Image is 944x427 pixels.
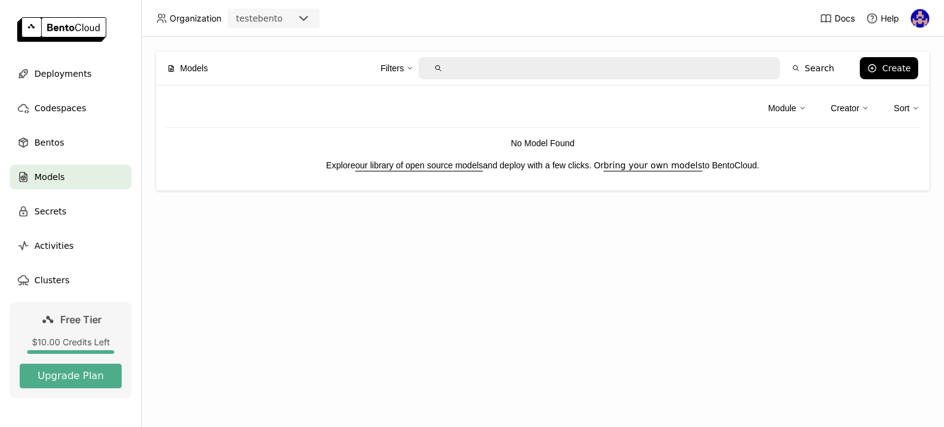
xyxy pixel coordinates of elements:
div: Creator [831,95,870,121]
span: Help [881,13,899,24]
span: Activities [34,238,74,253]
div: Filters [380,61,404,75]
a: Clusters [10,268,132,292]
a: bring your own models [604,160,702,170]
button: Upgrade Plan [20,364,122,388]
span: Models [180,61,208,75]
a: Secrets [10,199,132,224]
a: Free Tier$10.00 Credits LeftUpgrade Plan [10,302,132,398]
div: Create [882,63,911,73]
span: Deployments [34,66,92,81]
a: Codespaces [10,96,132,120]
div: Filters [380,55,414,81]
a: Docs [820,12,855,25]
a: Models [10,165,132,189]
span: Models [34,170,65,184]
input: Selected testebento. [284,13,285,25]
span: Clusters [34,273,69,288]
span: Free Tier [60,313,101,326]
div: Module [768,95,806,121]
a: Deployments [10,61,132,86]
p: Explore and deploy with a few clicks. Or to BentoCloud. [166,159,919,172]
span: Organization [170,13,221,24]
div: Sort [894,95,919,121]
img: sidney santos [911,9,929,28]
div: $10.00 Credits Left [20,337,122,348]
div: Module [768,101,796,115]
div: Creator [831,101,860,115]
button: Create [860,57,918,79]
span: Secrets [34,204,66,219]
a: our library of open source models [355,160,483,170]
div: testebento [236,12,283,25]
p: No Model Found [166,136,919,150]
img: logo [17,17,106,42]
a: Activities [10,233,132,258]
a: Bentos [10,130,132,155]
div: Sort [894,101,910,115]
span: Docs [835,13,855,24]
span: Codespaces [34,101,86,116]
span: Bentos [34,135,64,150]
button: Search [785,57,841,79]
div: Help [866,12,899,25]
